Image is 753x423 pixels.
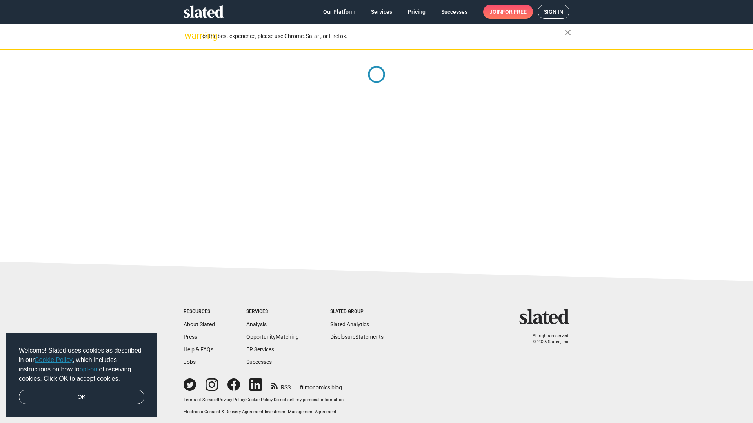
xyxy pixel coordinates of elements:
[184,346,213,352] a: Help & FAQs
[502,5,527,19] span: for free
[264,409,265,414] span: |
[184,31,194,40] mat-icon: warning
[184,397,217,402] a: Terms of Service
[330,321,369,327] a: Slated Analytics
[184,321,215,327] a: About Slated
[19,390,144,405] a: dismiss cookie message
[435,5,474,19] a: Successes
[274,397,344,403] button: Do not sell my personal information
[184,334,197,340] a: Press
[317,5,362,19] a: Our Platform
[371,5,392,19] span: Services
[246,321,267,327] a: Analysis
[483,5,533,19] a: Joinfor free
[245,397,246,402] span: |
[273,397,274,402] span: |
[217,397,218,402] span: |
[300,378,342,391] a: filmonomics blog
[323,5,355,19] span: Our Platform
[199,31,565,42] div: For the best experience, please use Chrome, Safari, or Firefox.
[524,333,569,345] p: All rights reserved. © 2025 Slated, Inc.
[365,5,398,19] a: Services
[402,5,432,19] a: Pricing
[246,334,299,340] a: OpportunityMatching
[330,309,384,315] div: Slated Group
[246,359,272,365] a: Successes
[35,356,73,363] a: Cookie Policy
[441,5,467,19] span: Successes
[19,346,144,383] span: Welcome! Slated uses cookies as described in our , which includes instructions on how to of recei...
[271,379,291,391] a: RSS
[538,5,569,19] a: Sign in
[246,346,274,352] a: EP Services
[246,309,299,315] div: Services
[246,397,273,402] a: Cookie Policy
[330,334,384,340] a: DisclosureStatements
[265,409,336,414] a: Investment Management Agreement
[489,5,527,19] span: Join
[300,384,309,390] span: film
[6,333,157,417] div: cookieconsent
[563,28,573,37] mat-icon: close
[218,397,245,402] a: Privacy Policy
[184,359,196,365] a: Jobs
[184,409,264,414] a: Electronic Consent & Delivery Agreement
[184,309,215,315] div: Resources
[80,366,99,372] a: opt-out
[544,5,563,18] span: Sign in
[408,5,426,19] span: Pricing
